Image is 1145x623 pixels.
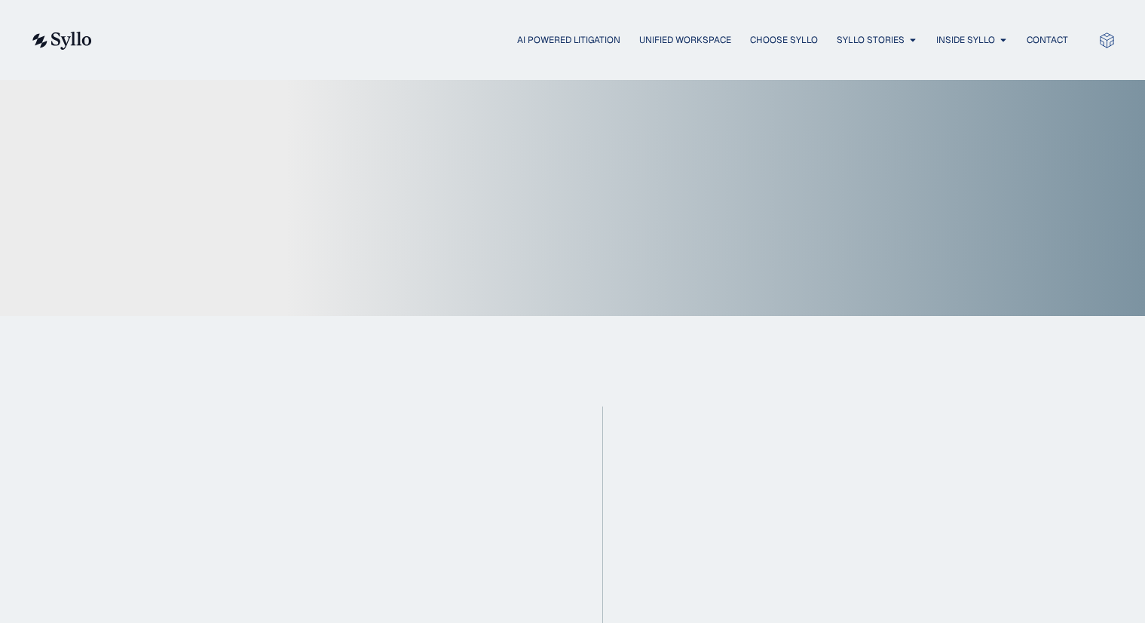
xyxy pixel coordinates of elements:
a: Contact [1027,33,1068,47]
a: Inside Syllo [936,33,995,47]
nav: Menu [122,33,1068,48]
a: Choose Syllo [750,33,818,47]
a: AI Powered Litigation [517,33,620,47]
a: Syllo Stories [837,33,905,47]
img: syllo [30,32,92,50]
div: Menu Toggle [122,33,1068,48]
a: Unified Workspace [639,33,731,47]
